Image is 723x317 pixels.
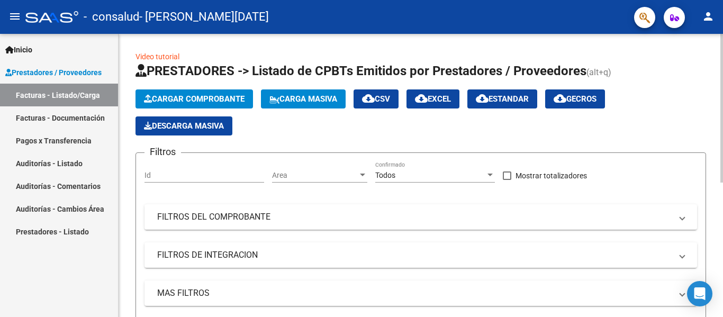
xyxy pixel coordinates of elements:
[5,44,32,56] span: Inicio
[467,89,537,108] button: Estandar
[476,94,529,104] span: Estandar
[406,89,459,108] button: EXCEL
[476,92,489,105] mat-icon: cloud_download
[139,5,269,29] span: - [PERSON_NAME][DATE]
[687,281,712,306] div: Open Intercom Messenger
[144,144,181,159] h3: Filtros
[415,94,451,104] span: EXCEL
[586,67,611,77] span: (alt+q)
[272,171,358,180] span: Area
[84,5,139,29] span: - consalud
[144,280,697,306] mat-expansion-panel-header: MAS FILTROS
[157,287,672,299] mat-panel-title: MAS FILTROS
[135,89,253,108] button: Cargar Comprobante
[269,94,337,104] span: Carga Masiva
[144,94,245,104] span: Cargar Comprobante
[144,204,697,230] mat-expansion-panel-header: FILTROS DEL COMPROBANTE
[415,92,428,105] mat-icon: cloud_download
[375,171,395,179] span: Todos
[135,116,232,135] app-download-masive: Descarga masiva de comprobantes (adjuntos)
[144,242,697,268] mat-expansion-panel-header: FILTROS DE INTEGRACION
[545,89,605,108] button: Gecros
[157,211,672,223] mat-panel-title: FILTROS DEL COMPROBANTE
[554,94,597,104] span: Gecros
[554,92,566,105] mat-icon: cloud_download
[516,169,587,182] span: Mostrar totalizadores
[135,64,586,78] span: PRESTADORES -> Listado de CPBTs Emitidos por Prestadores / Proveedores
[8,10,21,23] mat-icon: menu
[157,249,672,261] mat-panel-title: FILTROS DE INTEGRACION
[261,89,346,108] button: Carga Masiva
[144,121,224,131] span: Descarga Masiva
[5,67,102,78] span: Prestadores / Proveedores
[702,10,715,23] mat-icon: person
[135,116,232,135] button: Descarga Masiva
[135,52,179,61] a: Video tutorial
[362,92,375,105] mat-icon: cloud_download
[362,94,390,104] span: CSV
[354,89,399,108] button: CSV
